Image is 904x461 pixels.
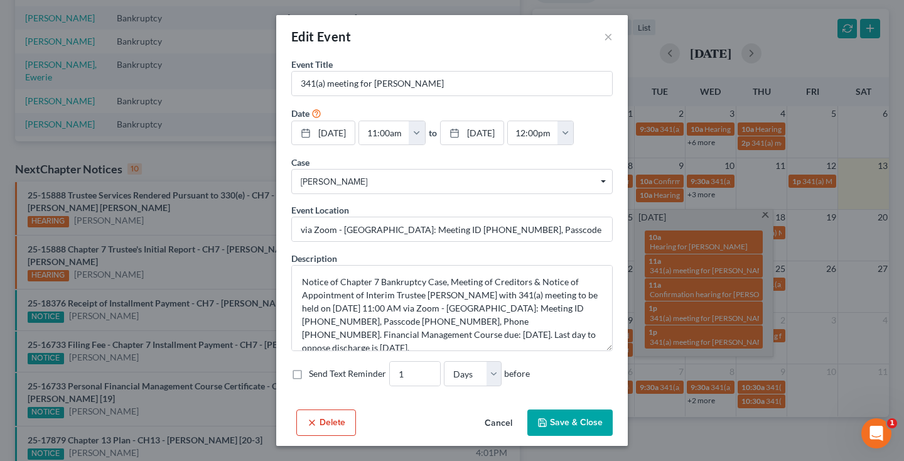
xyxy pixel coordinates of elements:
button: Save & Close [527,409,613,436]
iframe: Intercom live chat [861,418,891,448]
label: to [429,126,437,139]
label: Date [291,107,309,120]
label: Send Text Reminder [309,367,386,380]
label: Description [291,252,337,265]
span: 1 [887,418,897,428]
a: [DATE] [292,121,355,145]
a: [DATE] [441,121,503,145]
span: Edit Event [291,29,351,44]
input: -- : -- [359,121,409,145]
input: -- [390,362,440,386]
button: Delete [296,409,356,436]
button: × [604,29,613,44]
span: Select box activate [291,169,613,194]
input: Enter event name... [292,72,612,95]
span: before [504,367,530,380]
span: [PERSON_NAME] [301,175,603,188]
label: Event Location [291,203,349,217]
input: -- : -- [508,121,558,145]
input: Enter location... [292,217,612,241]
button: Cancel [475,411,522,436]
label: Case [291,156,309,169]
span: Event Title [291,59,333,70]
